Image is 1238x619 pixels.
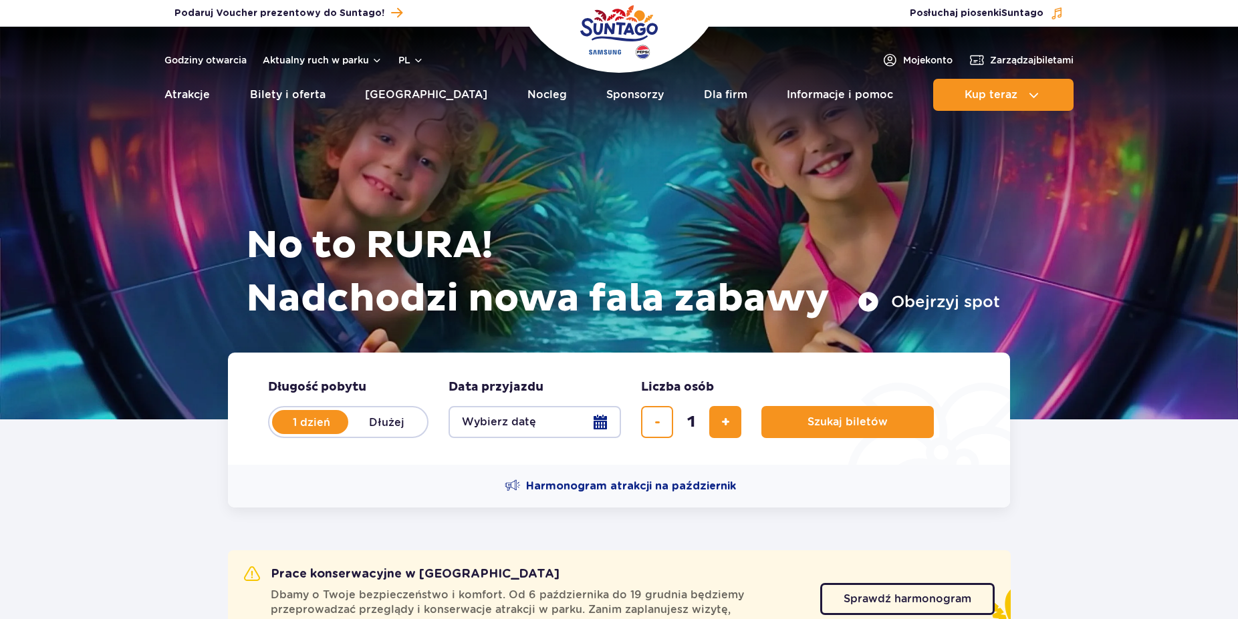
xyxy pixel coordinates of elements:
[449,379,543,395] span: Data przyjazdu
[228,353,1010,465] form: Planowanie wizyty w Park of Poland
[244,566,560,582] h2: Prace konserwacyjne w [GEOGRAPHIC_DATA]
[449,406,621,438] button: Wybierz datę
[606,79,664,111] a: Sponsorzy
[641,406,673,438] button: usuń bilet
[527,79,567,111] a: Nocleg
[268,379,366,395] span: Długość pobytu
[164,53,247,67] a: Godziny otwarcia
[910,7,1043,20] span: Posłuchaj piosenki
[164,79,210,111] a: Atrakcje
[903,53,953,67] span: Moje konto
[808,416,888,428] span: Szukaj biletów
[526,479,736,493] span: Harmonogram atrakcji na październik
[820,583,995,615] a: Sprawdź harmonogram
[933,79,1074,111] button: Kup teraz
[709,406,741,438] button: dodaj bilet
[250,79,326,111] a: Bilety i oferta
[641,379,714,395] span: Liczba osób
[969,52,1074,68] a: Zarządzajbiletami
[348,408,424,436] label: Dłużej
[675,406,707,438] input: liczba biletów
[910,7,1064,20] button: Posłuchaj piosenkiSuntago
[761,406,934,438] button: Szukaj biletów
[365,79,487,111] a: [GEOGRAPHIC_DATA]
[263,55,382,65] button: Aktualny ruch w parku
[704,79,747,111] a: Dla firm
[965,89,1017,101] span: Kup teraz
[505,478,736,494] a: Harmonogram atrakcji na październik
[858,291,1000,313] button: Obejrzyj spot
[174,7,384,20] span: Podaruj Voucher prezentowy do Suntago!
[1001,9,1043,18] span: Suntago
[844,594,971,604] span: Sprawdź harmonogram
[882,52,953,68] a: Mojekonto
[787,79,893,111] a: Informacje i pomoc
[273,408,350,436] label: 1 dzień
[246,219,1000,326] h1: No to RURA! Nadchodzi nowa fala zabawy
[174,4,402,22] a: Podaruj Voucher prezentowy do Suntago!
[398,53,424,67] button: pl
[990,53,1074,67] span: Zarządzaj biletami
